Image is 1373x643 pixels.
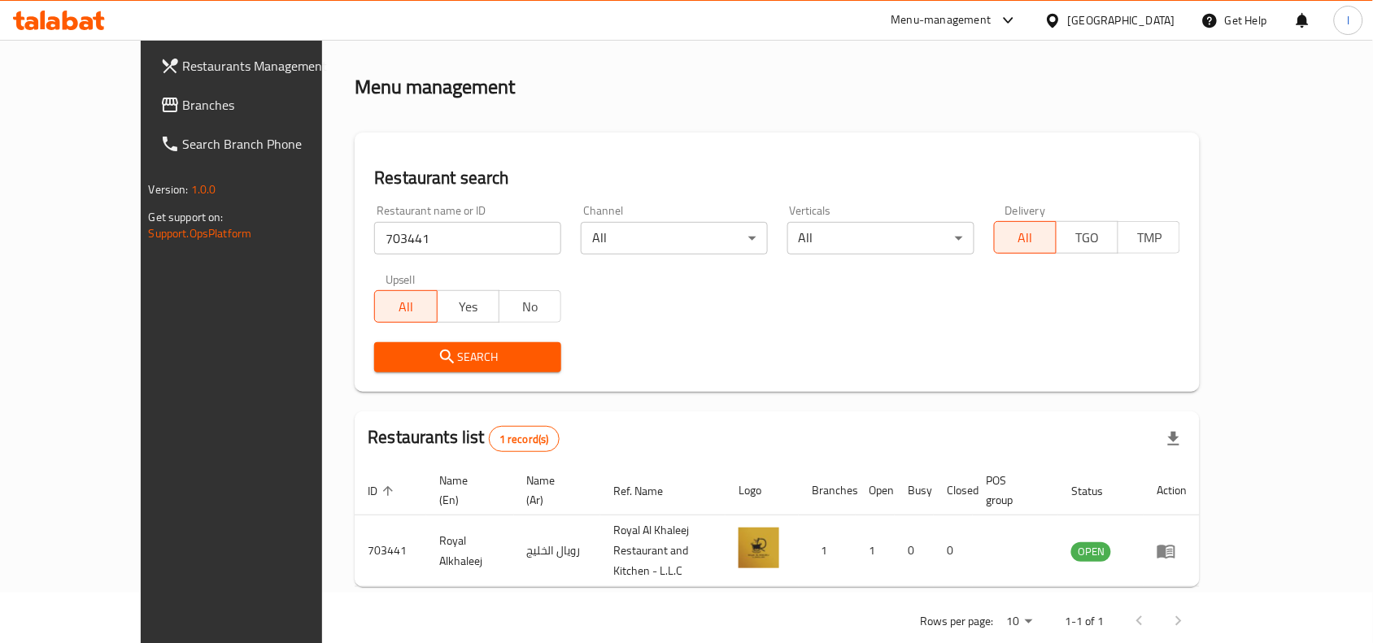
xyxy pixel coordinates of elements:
[368,481,399,501] span: ID
[613,481,684,501] span: Ref. Name
[425,22,534,41] span: Menu management
[374,222,561,254] input: Search for restaurant name or ID..
[799,515,856,587] td: 1
[355,74,515,100] h2: Menu management
[514,515,600,587] td: رويال الخليج
[439,471,494,510] span: Name (En)
[374,166,1180,190] h2: Restaurant search
[183,134,357,154] span: Search Branch Phone
[374,290,437,323] button: All
[600,515,726,587] td: Royal Al Khaleej Restaurant and Kitchen - L.L.C
[355,22,407,41] a: Home
[183,95,357,115] span: Branches
[895,466,934,515] th: Busy
[374,342,561,372] button: Search
[1063,226,1112,250] span: TGO
[986,471,1039,510] span: POS group
[1347,11,1349,29] span: l
[183,56,357,76] span: Restaurants Management
[1065,611,1104,632] p: 1-1 of 1
[191,179,216,200] span: 1.0.0
[499,290,561,323] button: No
[149,223,252,244] a: Support.OpsPlatform
[147,124,370,163] a: Search Branch Phone
[726,466,799,515] th: Logo
[856,466,895,515] th: Open
[490,432,559,447] span: 1 record(s)
[787,222,974,254] div: All
[147,46,370,85] a: Restaurants Management
[1068,11,1175,29] div: [GEOGRAPHIC_DATA]
[934,515,973,587] td: 0
[444,295,493,319] span: Yes
[149,206,224,228] span: Get support on:
[355,515,426,587] td: 703441
[799,466,856,515] th: Branches
[355,466,1200,587] table: enhanced table
[147,85,370,124] a: Branches
[437,290,499,323] button: Yes
[506,295,555,319] span: No
[387,347,548,367] span: Search
[581,222,768,254] div: All
[856,515,895,587] td: 1
[934,466,973,515] th: Closed
[386,274,416,285] label: Upsell
[1118,221,1180,254] button: TMP
[1071,542,1111,562] div: OPEN
[1071,542,1111,561] span: OPEN
[1000,610,1039,634] div: Rows per page:
[891,11,992,30] div: Menu-management
[1071,481,1124,501] span: Status
[895,515,934,587] td: 0
[527,471,581,510] span: Name (Ar)
[1154,419,1193,458] div: Export file
[1056,221,1118,254] button: TGO
[994,221,1057,254] button: All
[1144,466,1200,515] th: Action
[1157,541,1187,561] div: Menu
[426,515,513,587] td: Royal Alkhaleej
[1001,226,1050,250] span: All
[368,425,559,452] h2: Restaurants list
[739,528,779,568] img: Royal Alkhaleej
[413,22,419,41] li: /
[149,179,189,200] span: Version:
[1005,205,1046,216] label: Delivery
[381,295,430,319] span: All
[489,426,560,452] div: Total records count
[1125,226,1174,250] span: TMP
[920,611,993,632] p: Rows per page:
